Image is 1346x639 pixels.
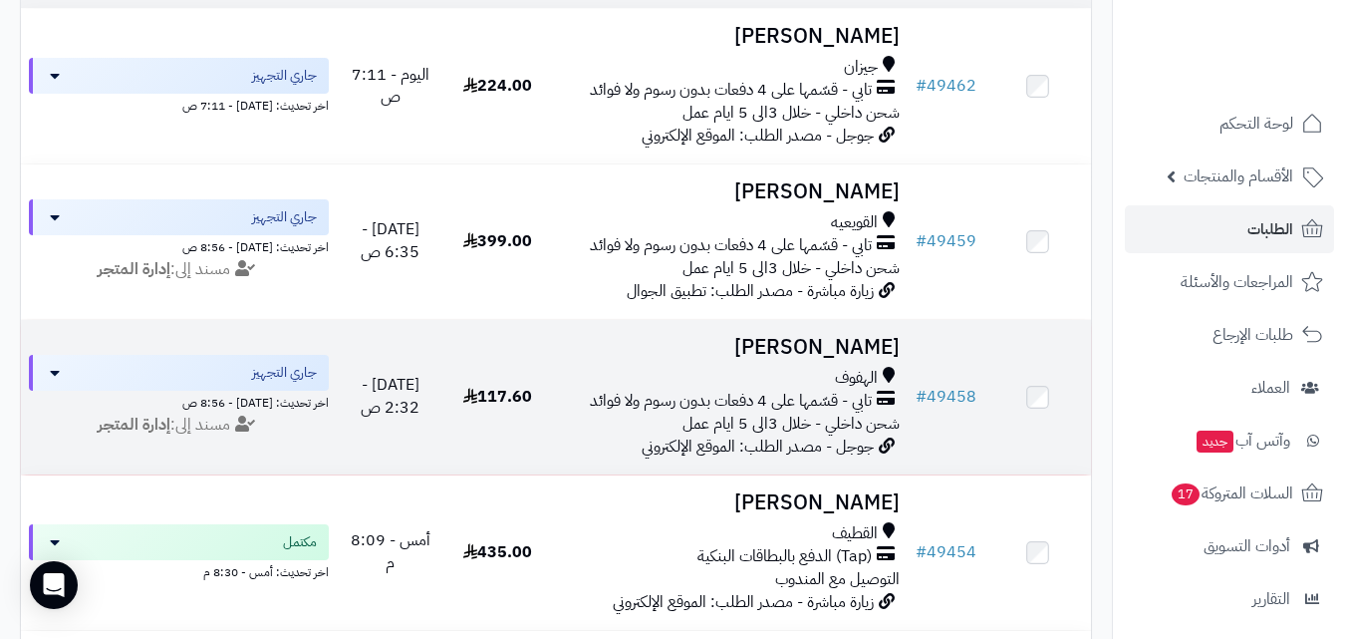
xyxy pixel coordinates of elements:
span: العملاء [1251,374,1290,402]
span: [DATE] - 2:32 ص [361,373,419,420]
a: لوحة التحكم [1125,100,1334,148]
span: # [916,229,927,253]
div: اخر تحديث: [DATE] - 8:56 ص [29,235,329,256]
span: شحن داخلي - خلال 3الى 5 ايام عمل [682,101,900,125]
span: زيارة مباشرة - مصدر الطلب: الموقع الإلكتروني [613,590,874,614]
span: التوصيل مع المندوب [775,567,900,591]
a: وآتس آبجديد [1125,417,1334,465]
span: شحن داخلي - خلال 3الى 5 ايام عمل [682,412,900,436]
a: الطلبات [1125,205,1334,253]
span: التقارير [1252,585,1290,613]
span: لوحة التحكم [1219,110,1293,138]
h3: [PERSON_NAME] [559,25,900,48]
span: جوجل - مصدر الطلب: الموقع الإلكتروني [642,124,874,148]
span: أمس - 8:09 م [351,528,430,575]
span: جوجل - مصدر الطلب: الموقع الإلكتروني [642,435,874,459]
span: تابي - قسّمها على 4 دفعات بدون رسوم ولا فوائد [590,390,872,413]
div: اخر تحديث: [DATE] - 8:56 ص [29,391,329,412]
span: المراجعات والأسئلة [1181,268,1293,296]
span: مكتمل [283,532,317,552]
a: #49462 [916,74,976,98]
span: شحن داخلي - خلال 3الى 5 ايام عمل [682,256,900,280]
div: اخر تحديث: [DATE] - 7:11 ص [29,94,329,115]
span: # [916,385,927,409]
span: 435.00 [463,540,532,564]
span: 17 [1172,483,1200,505]
a: السلات المتروكة17 [1125,470,1334,517]
span: [DATE] - 6:35 ص [361,217,419,264]
strong: إدارة المتجر [98,257,170,281]
span: تابي - قسّمها على 4 دفعات بدون رسوم ولا فوائد [590,234,872,257]
span: السلات المتروكة [1170,479,1293,507]
a: #49458 [916,385,976,409]
span: 399.00 [463,229,532,253]
a: المراجعات والأسئلة [1125,258,1334,306]
h3: [PERSON_NAME] [559,491,900,514]
div: اخر تحديث: أمس - 8:30 م [29,560,329,581]
a: العملاء [1125,364,1334,412]
span: القطيف [832,522,878,545]
span: جيزان [844,56,878,79]
span: جاري التجهيز [252,66,317,86]
span: جاري التجهيز [252,363,317,383]
div: Open Intercom Messenger [30,561,78,609]
span: وآتس آب [1195,427,1290,455]
h3: [PERSON_NAME] [559,336,900,359]
span: 117.60 [463,385,532,409]
span: اليوم - 7:11 ص [352,63,429,110]
span: جاري التجهيز [252,207,317,227]
span: طلبات الإرجاع [1212,321,1293,349]
span: # [916,74,927,98]
a: طلبات الإرجاع [1125,311,1334,359]
a: #49454 [916,540,976,564]
div: مسند إلى: [14,258,344,281]
span: أدوات التسويق [1204,532,1290,560]
a: التقارير [1125,575,1334,623]
span: الهفوف [835,367,878,390]
div: مسند إلى: [14,414,344,437]
span: # [916,540,927,564]
a: أدوات التسويق [1125,522,1334,570]
span: 224.00 [463,74,532,98]
span: (Tap) الدفع بالبطاقات البنكية [697,545,872,568]
span: زيارة مباشرة - مصدر الطلب: تطبيق الجوال [627,279,874,303]
span: الطلبات [1247,215,1293,243]
a: #49459 [916,229,976,253]
span: جديد [1197,431,1233,453]
span: الأقسام والمنتجات [1184,162,1293,190]
span: القويعيه [831,211,878,234]
strong: إدارة المتجر [98,413,170,437]
span: تابي - قسّمها على 4 دفعات بدون رسوم ولا فوائد [590,79,872,102]
h3: [PERSON_NAME] [559,180,900,203]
